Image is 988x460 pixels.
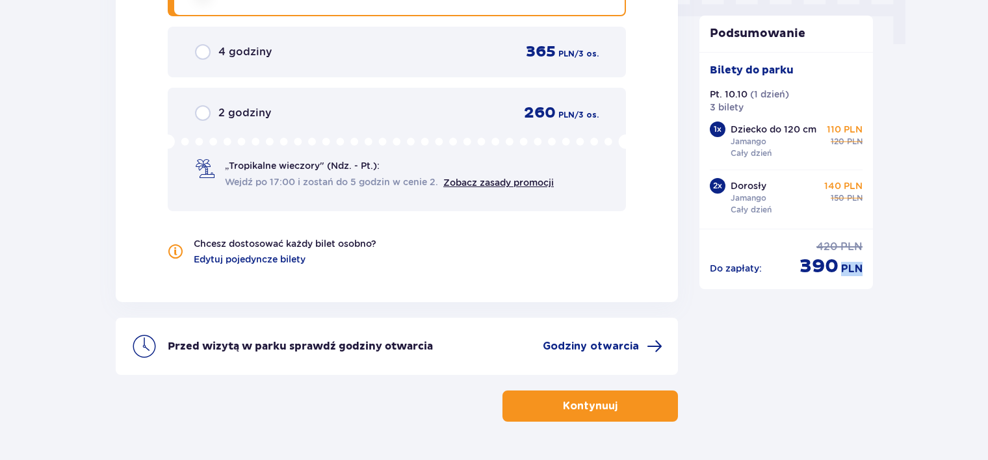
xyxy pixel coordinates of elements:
[827,123,863,136] p: 110 PLN
[731,147,772,159] p: Cały dzień
[558,109,575,121] span: PLN
[710,262,762,275] p: Do zapłaty :
[699,26,874,42] p: Podsumowanie
[563,399,617,413] p: Kontynuuj
[543,339,639,353] span: Godziny otwarcia
[168,339,433,353] p: Przed wizytą w parku sprawdź godziny otwarcia
[524,103,556,123] span: 260
[575,109,599,121] span: / 3 os.
[218,45,272,59] span: 4 godziny
[225,175,438,188] span: Wejdź po 17:00 i zostań do 5 godzin w cenie 2.
[831,136,844,147] span: 120
[526,42,556,62] span: 365
[840,240,863,254] span: PLN
[831,192,844,204] span: 150
[847,136,863,147] span: PLN
[543,339,662,354] a: Godziny otwarcia
[443,177,554,188] a: Zobacz zasady promocji
[194,237,376,250] p: Chcesz dostosować każdy bilet osobno?
[750,88,789,101] p: ( 1 dzień )
[710,63,794,77] p: Bilety do parku
[710,101,744,114] p: 3 bilety
[841,262,863,276] span: PLN
[710,178,725,194] div: 2 x
[218,106,271,120] span: 2 godziny
[558,48,575,60] span: PLN
[824,179,863,192] p: 140 PLN
[710,121,725,137] div: 1 x
[575,48,599,60] span: / 3 os.
[847,192,863,204] span: PLN
[731,136,766,147] p: Jamango
[502,390,678,422] button: Kontynuuj
[731,123,816,136] p: Dziecko do 120 cm
[710,88,747,101] p: Pt. 10.10
[799,254,838,279] span: 390
[731,179,766,192] p: Dorosły
[731,192,766,204] p: Jamango
[225,159,380,172] span: „Tropikalne wieczory" (Ndz. - Pt.):
[194,253,305,266] a: Edytuj pojedyncze bilety
[731,204,772,216] p: Cały dzień
[816,240,838,254] span: 420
